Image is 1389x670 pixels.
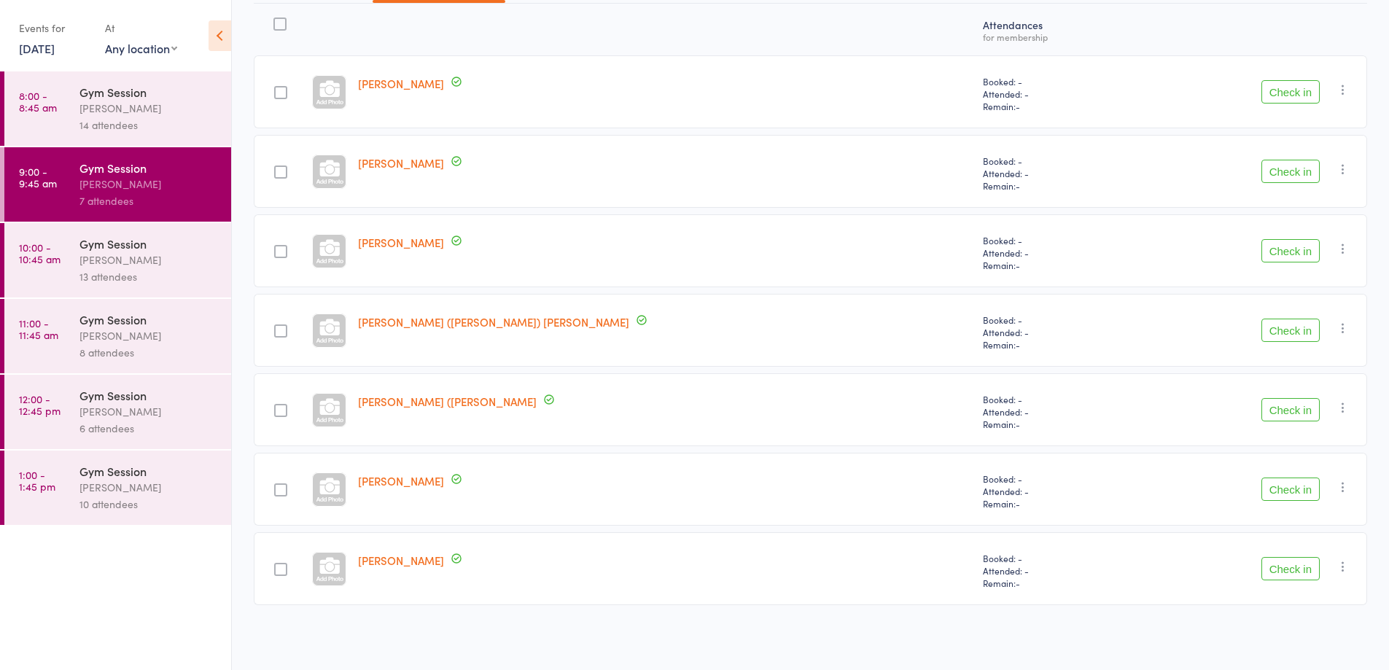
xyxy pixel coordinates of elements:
[983,155,1129,167] span: Booked: -
[105,16,177,40] div: At
[19,16,90,40] div: Events for
[19,90,57,113] time: 8:00 - 8:45 am
[19,165,57,189] time: 9:00 - 9:45 am
[79,311,219,327] div: Gym Session
[19,469,55,492] time: 1:00 - 1:45 pm
[1016,179,1020,192] span: -
[79,268,219,285] div: 13 attendees
[4,299,231,373] a: 11:00 -11:45 amGym Session[PERSON_NAME]8 attendees
[358,235,444,250] a: [PERSON_NAME]
[983,234,1129,246] span: Booked: -
[983,564,1129,577] span: Attended: -
[358,76,444,91] a: [PERSON_NAME]
[19,317,58,340] time: 11:00 - 11:45 am
[79,420,219,437] div: 6 attendees
[1016,577,1020,589] span: -
[358,394,537,409] a: [PERSON_NAME] ([PERSON_NAME]
[983,259,1129,271] span: Remain:
[4,375,231,449] a: 12:00 -12:45 pmGym Session[PERSON_NAME]6 attendees
[79,463,219,479] div: Gym Session
[79,117,219,133] div: 14 attendees
[1016,100,1020,112] span: -
[19,40,55,56] a: [DATE]
[4,223,231,297] a: 10:00 -10:45 amGym Session[PERSON_NAME]13 attendees
[79,176,219,192] div: [PERSON_NAME]
[1016,497,1020,510] span: -
[983,100,1129,112] span: Remain:
[983,179,1129,192] span: Remain:
[358,553,444,568] a: [PERSON_NAME]
[358,314,629,330] a: [PERSON_NAME] ([PERSON_NAME]) [PERSON_NAME]
[983,405,1129,418] span: Attended: -
[983,338,1129,351] span: Remain:
[1261,398,1320,421] button: Check in
[983,497,1129,510] span: Remain:
[1016,338,1020,351] span: -
[1016,418,1020,430] span: -
[358,155,444,171] a: [PERSON_NAME]
[983,32,1129,42] div: for membership
[358,473,444,488] a: [PERSON_NAME]
[1261,239,1320,262] button: Check in
[79,387,219,403] div: Gym Session
[79,192,219,209] div: 7 attendees
[983,485,1129,497] span: Attended: -
[977,10,1135,49] div: Atten­dances
[983,246,1129,259] span: Attended: -
[79,84,219,100] div: Gym Session
[983,326,1129,338] span: Attended: -
[79,100,219,117] div: [PERSON_NAME]
[79,344,219,361] div: 8 attendees
[4,71,231,146] a: 8:00 -8:45 amGym Session[PERSON_NAME]14 attendees
[1261,319,1320,342] button: Check in
[79,403,219,420] div: [PERSON_NAME]
[983,167,1129,179] span: Attended: -
[983,577,1129,589] span: Remain:
[79,479,219,496] div: [PERSON_NAME]
[79,327,219,344] div: [PERSON_NAME]
[983,552,1129,564] span: Booked: -
[79,252,219,268] div: [PERSON_NAME]
[79,235,219,252] div: Gym Session
[1261,478,1320,501] button: Check in
[4,147,231,222] a: 9:00 -9:45 amGym Session[PERSON_NAME]7 attendees
[1261,160,1320,183] button: Check in
[19,393,61,416] time: 12:00 - 12:45 pm
[1016,259,1020,271] span: -
[79,160,219,176] div: Gym Session
[983,87,1129,100] span: Attended: -
[1261,557,1320,580] button: Check in
[79,496,219,513] div: 10 attendees
[983,472,1129,485] span: Booked: -
[4,451,231,525] a: 1:00 -1:45 pmGym Session[PERSON_NAME]10 attendees
[983,393,1129,405] span: Booked: -
[1261,80,1320,104] button: Check in
[19,241,61,265] time: 10:00 - 10:45 am
[105,40,177,56] div: Any location
[983,313,1129,326] span: Booked: -
[983,418,1129,430] span: Remain:
[983,75,1129,87] span: Booked: -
